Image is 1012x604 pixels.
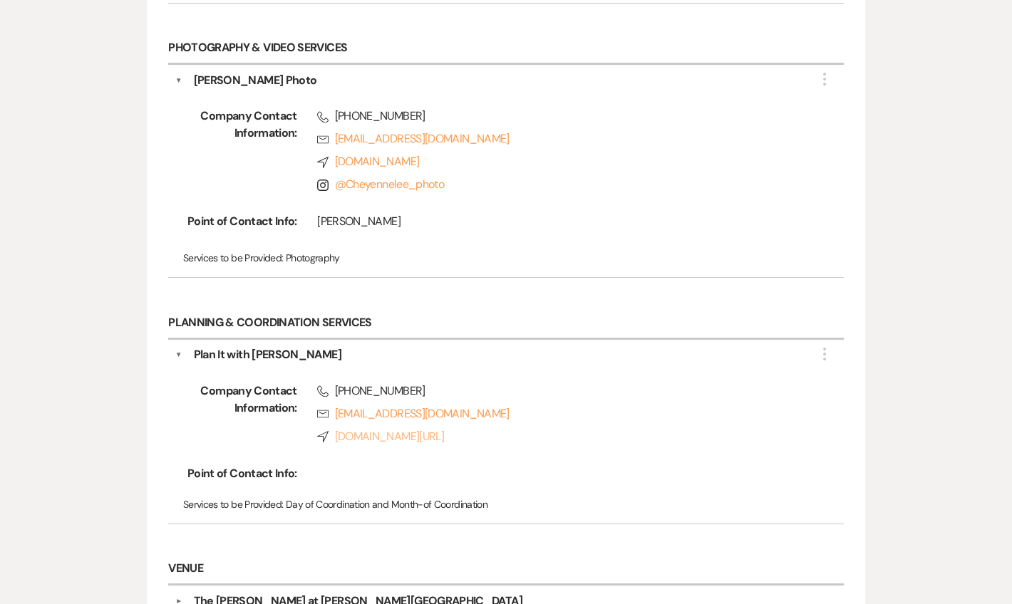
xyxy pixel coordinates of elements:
[317,130,803,147] a: [EMAIL_ADDRESS][DOMAIN_NAME]
[317,428,803,445] a: [DOMAIN_NAME][URL]
[194,346,341,363] div: Plan It with [PERSON_NAME]
[183,213,297,236] span: Point of Contact Info:
[183,465,297,482] span: Point of Contact Info:
[168,554,844,585] h6: Venue
[194,72,317,89] div: [PERSON_NAME] Photo
[317,153,803,170] a: [DOMAIN_NAME]
[183,496,829,512] p: Day of Coordination and Month-of Coordination
[183,498,284,511] span: Services to be Provided:
[317,108,803,125] span: [PHONE_NUMBER]
[183,251,284,264] span: Services to be Provided:
[168,308,844,339] h6: Planning & Coordination Services
[183,382,297,451] span: Company Contact Information:
[175,346,182,363] button: ▼
[317,213,803,230] div: [PERSON_NAME]
[317,405,803,422] a: [EMAIL_ADDRESS][DOMAIN_NAME]
[175,72,182,89] button: ▼
[335,177,445,192] a: @Cheyennelee_photo
[183,250,829,266] p: Photography
[183,108,297,199] span: Company Contact Information:
[168,33,844,65] h6: Photography & Video Services
[317,382,803,400] span: [PHONE_NUMBER]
